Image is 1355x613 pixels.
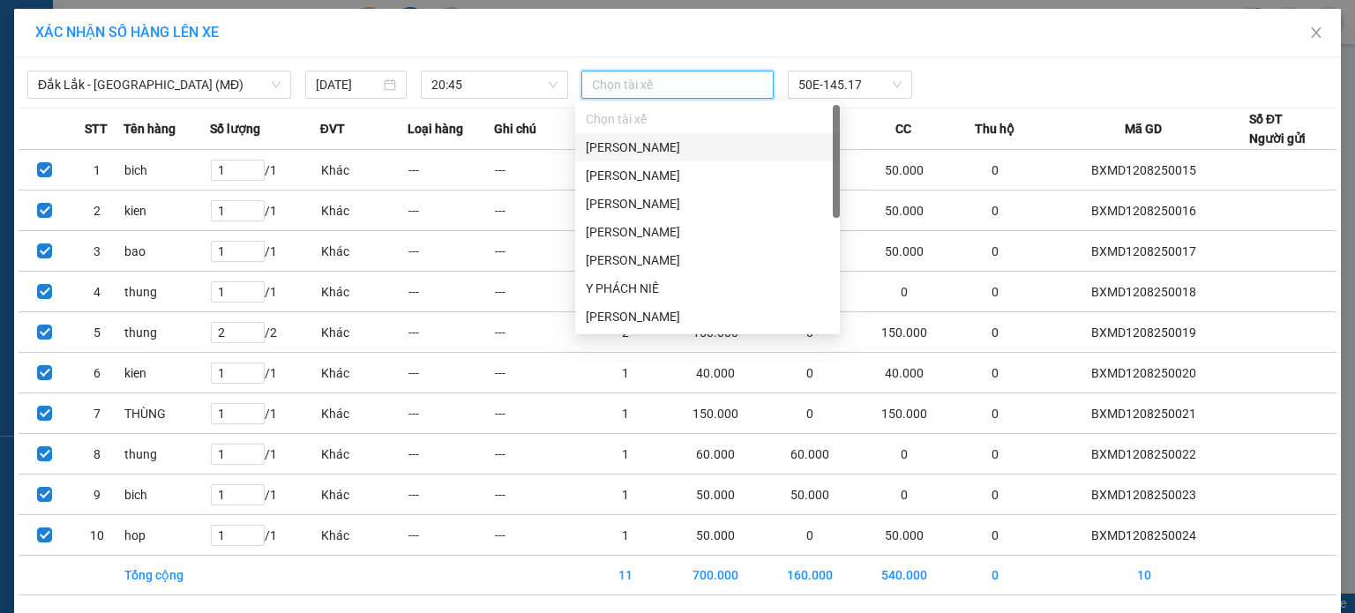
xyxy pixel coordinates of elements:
[316,75,380,94] input: 13/08/2025
[494,312,581,353] td: ---
[320,231,408,272] td: Khác
[1291,9,1341,58] button: Close
[408,353,495,393] td: ---
[71,231,123,272] td: 3
[320,312,408,353] td: Khác
[210,312,320,353] td: / 2
[210,272,320,312] td: / 1
[763,556,857,595] td: 160.000
[494,434,581,475] td: ---
[494,231,581,272] td: ---
[408,515,495,556] td: ---
[951,515,1038,556] td: 0
[1249,109,1306,148] div: Số ĐT Người gửi
[669,515,763,556] td: 50.000
[857,515,951,556] td: 50.000
[210,231,320,272] td: / 1
[71,353,123,393] td: 6
[575,133,840,161] div: Nguyễn Thanh Hiệp
[857,393,951,434] td: 150.000
[320,119,345,138] span: ĐVT
[763,515,857,556] td: 0
[857,272,951,312] td: 0
[575,303,840,331] div: Đoàn Minh Trung
[575,274,840,303] div: Y PHÁCH NIÊ
[669,475,763,515] td: 50.000
[494,191,581,231] td: ---
[320,393,408,434] td: Khác
[951,393,1038,434] td: 0
[71,150,123,191] td: 1
[763,353,857,393] td: 0
[320,434,408,475] td: Khác
[1309,26,1323,40] span: close
[669,353,763,393] td: 40.000
[857,353,951,393] td: 40.000
[210,475,320,515] td: / 1
[210,434,320,475] td: / 1
[857,191,951,231] td: 50.000
[951,475,1038,515] td: 0
[408,475,495,515] td: ---
[494,272,581,312] td: ---
[210,119,260,138] span: Số lượng
[408,434,495,475] td: ---
[320,150,408,191] td: Khác
[320,272,408,312] td: Khác
[124,393,211,434] td: THÙNG
[1038,556,1249,595] td: 10
[494,353,581,393] td: ---
[763,434,857,475] td: 60.000
[431,71,558,98] span: 20:45
[669,393,763,434] td: 150.000
[895,119,911,138] span: CC
[857,312,951,353] td: 150.000
[1038,434,1249,475] td: BXMD1208250022
[408,231,495,272] td: ---
[586,307,829,326] div: [PERSON_NAME]
[857,556,951,595] td: 540.000
[320,515,408,556] td: Khác
[951,312,1038,353] td: 0
[575,218,840,246] div: Bùi Văn Tuấn
[857,475,951,515] td: 0
[575,246,840,274] div: Nguyễn Văn Hoạt
[586,166,829,185] div: [PERSON_NAME]
[71,515,123,556] td: 10
[586,279,829,298] div: Y PHÁCH NIÊ
[124,312,211,353] td: thung
[124,119,176,138] span: Tên hàng
[669,556,763,595] td: 700.000
[1038,393,1249,434] td: BXMD1208250021
[408,119,463,138] span: Loại hàng
[951,272,1038,312] td: 0
[124,556,211,595] td: Tổng cộng
[71,475,123,515] td: 9
[857,231,951,272] td: 50.000
[124,231,211,272] td: bao
[581,515,669,556] td: 1
[763,393,857,434] td: 0
[1038,150,1249,191] td: BXMD1208250015
[1125,119,1162,138] span: Mã GD
[1038,312,1249,353] td: BXMD1208250019
[763,475,857,515] td: 50.000
[85,119,108,138] span: STT
[408,272,495,312] td: ---
[951,556,1038,595] td: 0
[951,353,1038,393] td: 0
[124,191,211,231] td: kien
[494,393,581,434] td: ---
[586,222,829,242] div: [PERSON_NAME]
[494,150,581,191] td: ---
[975,119,1014,138] span: Thu hộ
[408,393,495,434] td: ---
[951,150,1038,191] td: 0
[210,515,320,556] td: / 1
[494,515,581,556] td: ---
[857,150,951,191] td: 50.000
[1038,475,1249,515] td: BXMD1208250023
[124,353,211,393] td: kien
[124,475,211,515] td: bich
[210,150,320,191] td: / 1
